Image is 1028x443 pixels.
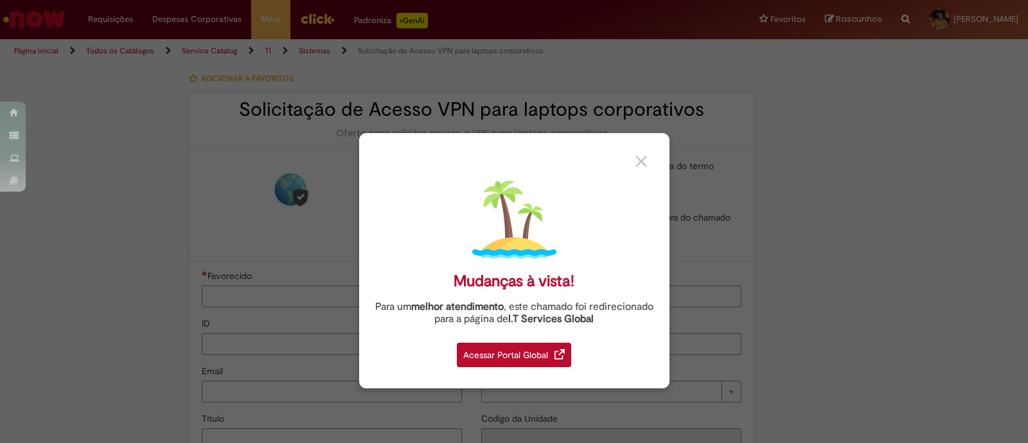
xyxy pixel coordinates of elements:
[454,272,574,291] div: Mudanças à vista!
[457,336,571,367] a: Acessar Portal Global
[411,300,504,313] strong: melhor atendimento
[472,177,556,262] img: island.png
[457,343,571,367] div: Acessar Portal Global
[369,301,660,325] div: Para um , este chamado foi redirecionado para a página de
[508,305,594,325] a: I.T Services Global
[635,156,647,167] img: close_button_grey.png
[554,349,565,359] img: redirect_link.png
